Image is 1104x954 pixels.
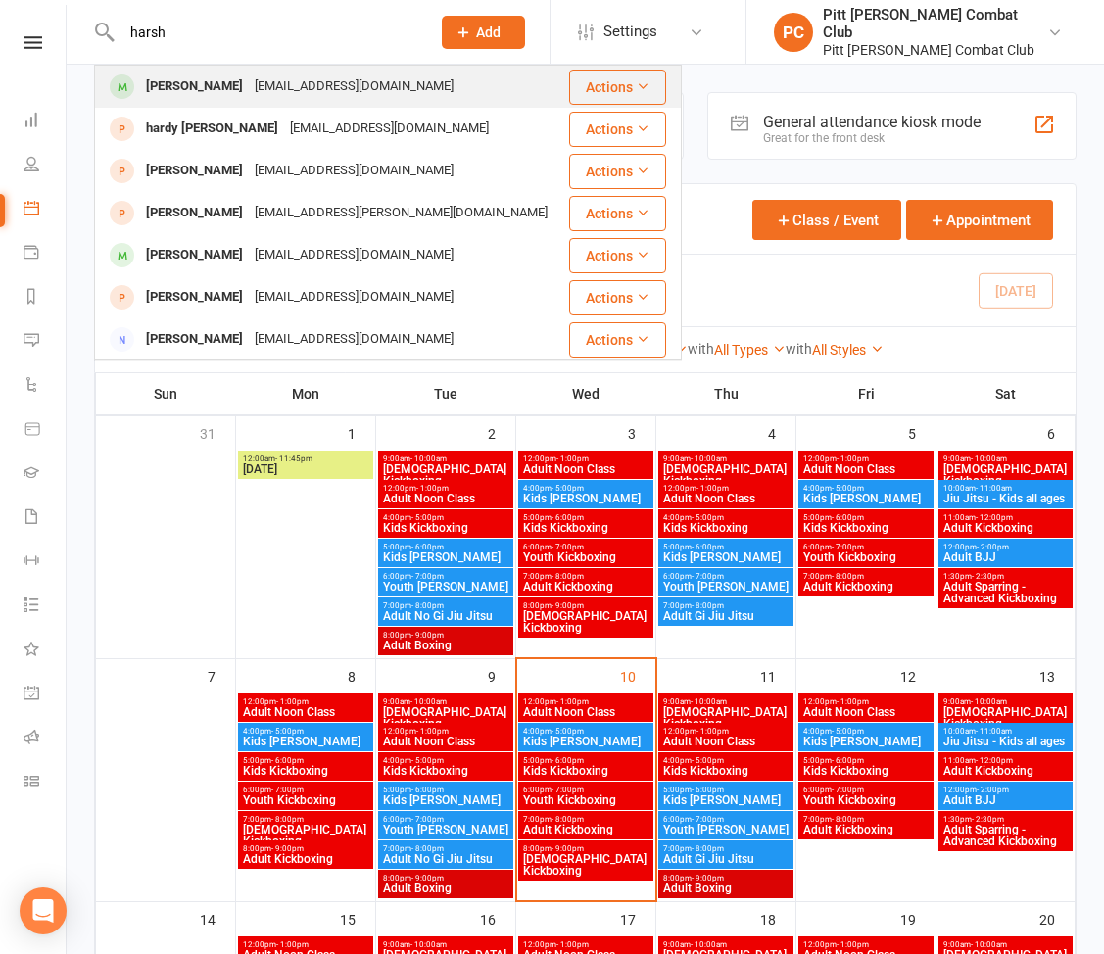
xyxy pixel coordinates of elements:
[900,659,936,692] div: 12
[662,736,790,747] span: Adult Noon Class
[942,484,1069,493] span: 10:00am
[802,736,930,747] span: Kids [PERSON_NAME]
[662,601,790,610] span: 7:00pm
[382,794,509,806] span: Kids [PERSON_NAME]
[692,756,724,765] span: - 5:00pm
[348,659,375,692] div: 8
[382,697,509,706] span: 9:00am
[569,154,666,189] button: Actions
[832,572,864,581] span: - 8:00pm
[552,844,584,853] span: - 9:00pm
[249,283,459,311] div: [EMAIL_ADDRESS][DOMAIN_NAME]
[832,815,864,824] span: - 8:00pm
[382,640,509,651] span: Adult Boxing
[340,902,375,934] div: 15
[140,325,249,354] div: [PERSON_NAME]
[942,815,1069,824] span: 1:30pm
[522,484,649,493] span: 4:00pm
[662,454,790,463] span: 9:00am
[382,756,509,765] span: 4:00pm
[242,697,369,706] span: 12:00pm
[569,280,666,315] button: Actions
[620,902,655,934] div: 17
[976,756,1013,765] span: - 12:00pm
[662,824,790,835] span: Youth [PERSON_NAME]
[24,276,68,320] a: Reports
[242,824,369,847] span: [DEMOGRAPHIC_DATA] Kickboxing
[692,543,724,551] span: - 6:00pm
[522,786,649,794] span: 6:00pm
[942,513,1069,522] span: 11:00am
[768,416,795,449] div: 4
[411,786,444,794] span: - 6:00pm
[552,601,584,610] span: - 9:00pm
[942,706,1069,730] span: [DEMOGRAPHIC_DATA] Kickboxing
[802,522,930,534] span: Kids Kickboxing
[522,794,649,806] span: Youth Kickboxing
[24,717,68,761] a: Roll call kiosk mode
[688,341,714,357] strong: with
[382,786,509,794] span: 5:00pm
[802,786,930,794] span: 6:00pm
[569,112,666,147] button: Actions
[411,543,444,551] span: - 6:00pm
[271,727,304,736] span: - 5:00pm
[662,882,790,894] span: Adult Boxing
[900,902,936,934] div: 19
[692,815,724,824] span: - 7:00pm
[696,484,729,493] span: - 1:00pm
[140,72,249,101] div: [PERSON_NAME]
[552,815,584,824] span: - 8:00pm
[552,572,584,581] span: - 8:00pm
[662,463,790,487] span: [DEMOGRAPHIC_DATA] Kickboxing
[411,601,444,610] span: - 8:00pm
[802,551,930,563] span: Youth Kickboxing
[382,815,509,824] span: 6:00pm
[752,200,901,240] button: Class / Event
[242,940,369,949] span: 12:00pm
[24,100,68,144] a: Dashboard
[522,844,649,853] span: 8:00pm
[1039,902,1075,934] div: 20
[522,824,649,835] span: Adult Kickboxing
[522,610,649,634] span: [DEMOGRAPHIC_DATA] Kickboxing
[802,765,930,777] span: Kids Kickboxing
[284,115,495,143] div: [EMAIL_ADDRESS][DOMAIN_NAME]
[24,761,68,805] a: Class kiosk mode
[802,727,930,736] span: 4:00pm
[242,815,369,824] span: 7:00pm
[662,727,790,736] span: 12:00pm
[116,19,416,46] input: Search...
[410,454,447,463] span: - 10:00am
[662,513,790,522] span: 4:00pm
[522,601,649,610] span: 8:00pm
[442,16,525,49] button: Add
[662,940,790,949] span: 9:00am
[569,238,666,273] button: Actions
[24,188,68,232] a: Calendar
[522,572,649,581] span: 7:00pm
[942,581,1069,604] span: Adult Sparring - Advanced Kickboxing
[552,513,584,522] span: - 6:00pm
[556,697,589,706] span: - 1:00pm
[628,416,655,449] div: 3
[802,794,930,806] span: Youth Kickboxing
[382,874,509,882] span: 8:00pm
[942,522,1069,534] span: Adult Kickboxing
[692,513,724,522] span: - 5:00pm
[662,706,790,730] span: [DEMOGRAPHIC_DATA] Kickboxing
[242,727,369,736] span: 4:00pm
[552,786,584,794] span: - 7:00pm
[276,697,309,706] span: - 1:00pm
[522,756,649,765] span: 5:00pm
[96,373,236,414] th: Sun
[249,157,459,185] div: [EMAIL_ADDRESS][DOMAIN_NAME]
[382,601,509,610] span: 7:00pm
[942,543,1069,551] span: 12:00pm
[376,373,516,414] th: Tue
[476,24,501,40] span: Add
[908,416,936,449] div: 5
[569,196,666,231] button: Actions
[522,463,649,475] span: Adult Noon Class
[24,629,68,673] a: What's New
